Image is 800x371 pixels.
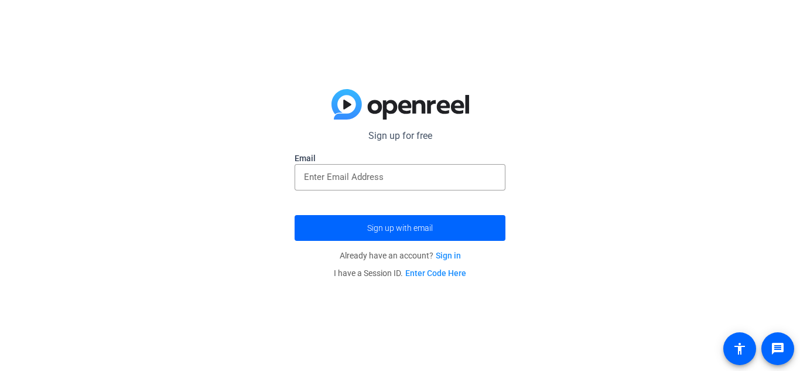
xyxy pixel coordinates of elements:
mat-icon: accessibility [733,342,747,356]
label: Email [295,152,505,164]
span: Already have an account? [340,251,461,260]
p: Sign up for free [295,129,505,143]
mat-icon: message [771,342,785,356]
span: I have a Session ID. [334,268,466,278]
a: Enter Code Here [405,268,466,278]
a: Sign in [436,251,461,260]
img: blue-gradient.svg [331,89,469,120]
button: Sign up with email [295,215,505,241]
input: Enter Email Address [304,170,496,184]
